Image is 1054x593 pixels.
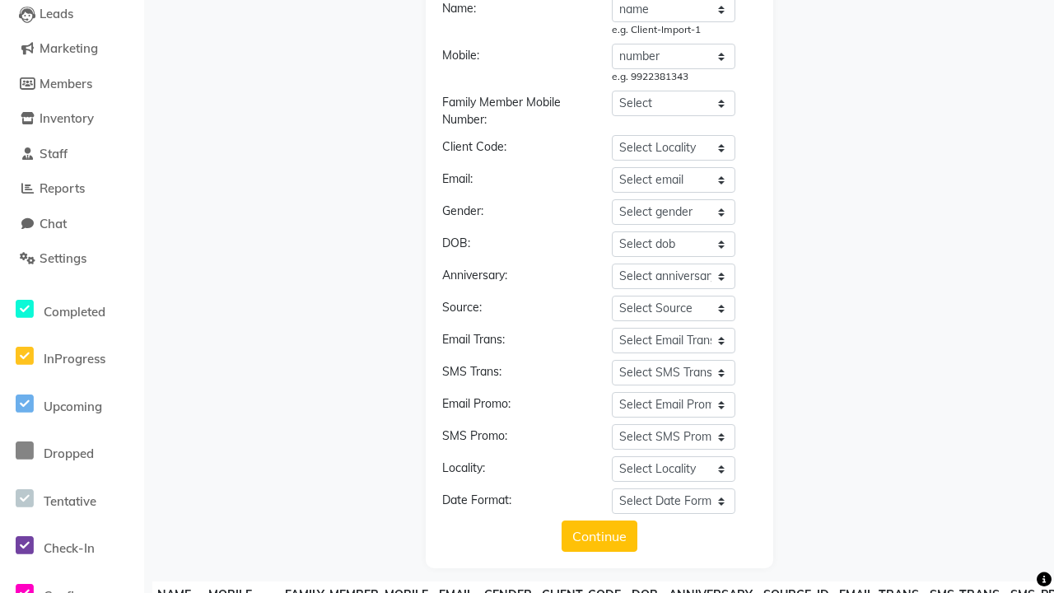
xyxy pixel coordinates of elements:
span: Check-In [44,540,95,556]
div: Family Member Mobile Number: [430,94,599,128]
a: Chat [4,215,140,234]
span: Staff [40,146,68,161]
button: Continue [562,521,637,552]
div: Email Trans: [430,331,599,353]
div: Source: [430,299,599,321]
span: Dropped [44,446,94,461]
span: Tentative [44,493,96,509]
div: Email: [430,170,599,193]
span: Completed [44,304,105,320]
div: Mobile: [430,47,599,84]
span: InProgress [44,351,105,367]
span: Inventory [40,110,94,126]
span: Marketing [40,40,98,56]
span: Chat [40,216,67,231]
a: Staff [4,145,140,164]
span: Settings [40,250,86,266]
a: Leads [4,5,140,24]
span: Members [40,76,92,91]
a: Inventory [4,110,140,128]
a: Members [4,75,140,94]
div: Email Promo: [430,395,599,418]
div: Date Format: [430,492,599,514]
a: Settings [4,250,140,268]
div: SMS Promo: [430,427,599,450]
span: Reports [40,180,85,196]
div: e.g. 9922381343 [612,69,735,84]
span: Leads [40,6,73,21]
div: Gender: [430,203,599,225]
div: Locality: [430,460,599,482]
div: DOB: [430,235,599,257]
a: Marketing [4,40,140,58]
div: Anniversary: [430,267,599,289]
div: SMS Trans: [430,363,599,385]
span: Upcoming [44,399,102,414]
div: e.g. Client-Import-1 [612,22,735,37]
a: Reports [4,180,140,198]
div: Client Code: [430,138,599,161]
